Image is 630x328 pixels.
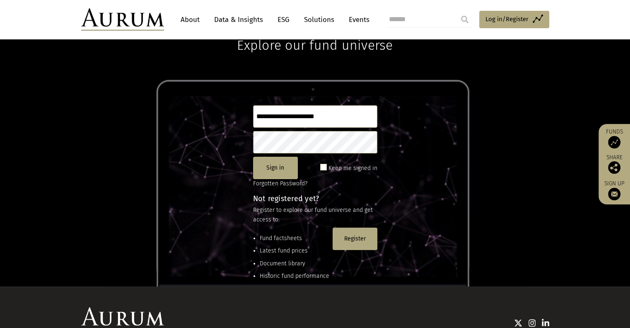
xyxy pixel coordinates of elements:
img: Aurum [81,8,164,31]
a: Funds [603,128,626,148]
a: Solutions [300,12,338,27]
img: Instagram icon [529,319,536,327]
input: Submit [456,11,473,28]
div: Share [603,155,626,174]
li: Latest fund prices [260,246,329,255]
a: Sign up [603,180,626,200]
a: Data & Insights [210,12,267,27]
a: Log in/Register [479,11,549,28]
a: Events [345,12,369,27]
span: Log in/Register [485,14,529,24]
a: Forgotten Password? [253,180,307,187]
img: Share this post [608,161,620,174]
button: Register [333,228,377,250]
h4: Not registered yet? [253,195,377,202]
li: Fund factsheets [260,234,329,243]
li: Historic fund performance [260,272,329,281]
p: Register to explore our fund universe and get access to: [253,206,377,224]
img: Twitter icon [514,319,522,327]
button: Sign in [253,157,298,179]
a: About [176,12,204,27]
a: ESG [273,12,294,27]
img: Linkedin icon [542,319,549,327]
li: Document library [260,259,329,268]
img: Sign up to our newsletter [608,188,620,200]
img: Access Funds [608,136,620,148]
label: Keep me signed in [328,163,377,173]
